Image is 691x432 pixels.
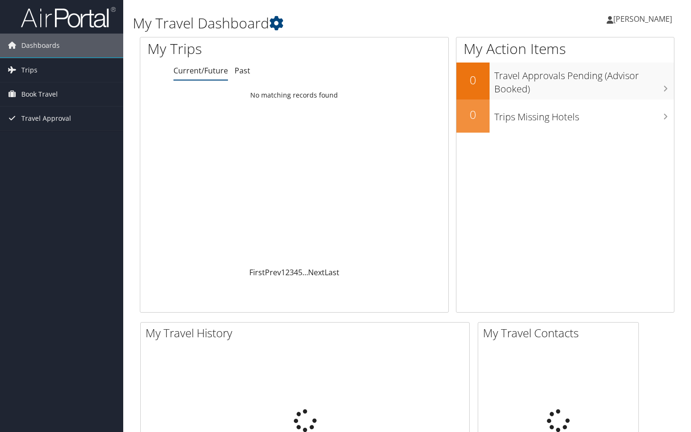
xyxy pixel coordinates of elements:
[483,325,638,341] h2: My Travel Contacts
[281,267,285,278] a: 1
[298,267,302,278] a: 5
[290,267,294,278] a: 3
[308,267,325,278] a: Next
[456,99,674,133] a: 0Trips Missing Hotels
[294,267,298,278] a: 4
[21,58,37,82] span: Trips
[147,39,313,59] h1: My Trips
[249,267,265,278] a: First
[21,107,71,130] span: Travel Approval
[302,267,308,278] span: …
[494,64,674,96] h3: Travel Approvals Pending (Advisor Booked)
[494,106,674,124] h3: Trips Missing Hotels
[21,34,60,57] span: Dashboards
[145,325,469,341] h2: My Travel History
[21,82,58,106] span: Book Travel
[140,87,448,104] td: No matching records found
[285,267,290,278] a: 2
[456,63,674,99] a: 0Travel Approvals Pending (Advisor Booked)
[456,72,490,88] h2: 0
[133,13,499,33] h1: My Travel Dashboard
[235,65,250,76] a: Past
[613,14,672,24] span: [PERSON_NAME]
[21,6,116,28] img: airportal-logo.png
[456,107,490,123] h2: 0
[607,5,682,33] a: [PERSON_NAME]
[173,65,228,76] a: Current/Future
[456,39,674,59] h1: My Action Items
[325,267,339,278] a: Last
[265,267,281,278] a: Prev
